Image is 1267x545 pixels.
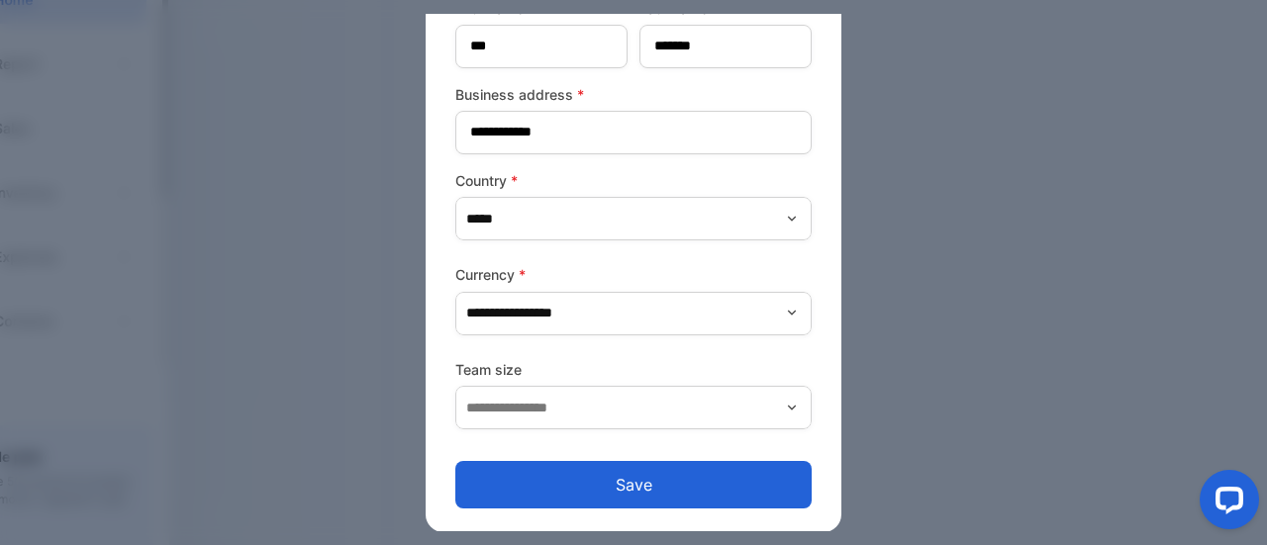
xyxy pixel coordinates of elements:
label: Currency [455,264,812,285]
label: Business address [455,84,812,105]
label: Team size [455,359,812,380]
iframe: LiveChat chat widget [1184,462,1267,545]
label: Country [455,170,812,191]
button: Save [455,461,812,508]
